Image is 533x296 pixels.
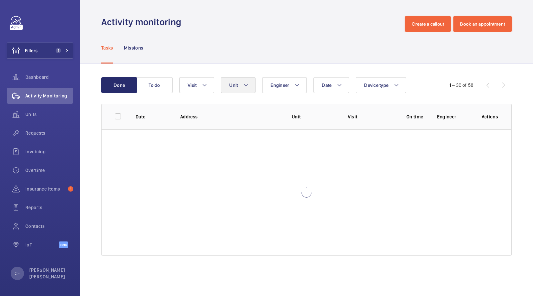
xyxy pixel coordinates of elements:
[25,130,73,136] span: Requests
[229,82,238,88] span: Unit
[262,77,307,93] button: Engineer
[405,16,451,32] button: Create a callout
[7,43,73,59] button: Filters1
[364,82,388,88] span: Device type
[348,113,393,120] p: Visit
[25,223,73,229] span: Contacts
[313,77,349,93] button: Date
[482,113,498,120] p: Actions
[101,45,113,51] p: Tasks
[449,82,473,88] div: 1 – 30 of 58
[180,113,281,120] p: Address
[136,113,170,120] p: Date
[25,167,73,174] span: Overtime
[25,111,73,118] span: Units
[356,77,406,93] button: Device type
[453,16,512,32] button: Book an appointment
[101,77,137,93] button: Done
[15,270,20,277] p: CE
[56,48,61,53] span: 1
[25,92,73,99] span: Activity Monitoring
[292,113,337,120] p: Unit
[188,82,197,88] span: Visit
[137,77,173,93] button: To do
[59,241,68,248] span: Beta
[25,74,73,80] span: Dashboard
[25,186,65,192] span: Insurance items
[221,77,256,93] button: Unit
[25,47,38,54] span: Filters
[101,16,185,28] h1: Activity monitoring
[29,267,69,280] p: [PERSON_NAME] [PERSON_NAME]
[270,82,289,88] span: Engineer
[25,204,73,211] span: Reports
[25,148,73,155] span: Invoicing
[437,113,471,120] p: Engineer
[68,186,73,192] span: 1
[322,82,331,88] span: Date
[25,241,59,248] span: IoT
[124,45,144,51] p: Missions
[179,77,214,93] button: Visit
[403,113,426,120] p: On time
